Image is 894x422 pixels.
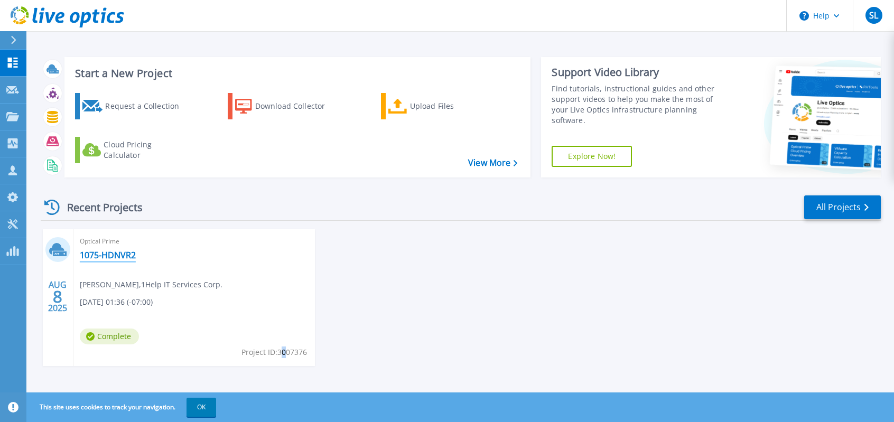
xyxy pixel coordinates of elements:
[80,329,139,344] span: Complete
[80,250,136,260] a: 1075-HDNVR2
[80,236,309,247] span: Optical Prime
[105,96,190,117] div: Request a Collection
[255,96,340,117] div: Download Collector
[53,292,62,301] span: 8
[552,83,723,126] div: Find tutorials, instructional guides and other support videos to help you make the most of your L...
[468,158,517,168] a: View More
[29,398,216,417] span: This site uses cookies to track your navigation.
[869,11,878,20] span: SL
[410,96,495,117] div: Upload Files
[552,65,723,79] div: Support Video Library
[552,146,632,167] a: Explore Now!
[80,279,222,290] span: [PERSON_NAME] , 1Help IT Services Corp.
[75,68,517,79] h3: Start a New Project
[104,139,188,161] div: Cloud Pricing Calculator
[80,296,153,308] span: [DATE] 01:36 (-07:00)
[804,195,881,219] a: All Projects
[75,93,193,119] a: Request a Collection
[241,346,307,358] span: Project ID: 3007376
[41,194,157,220] div: Recent Projects
[48,277,68,316] div: AUG 2025
[228,93,346,119] a: Download Collector
[75,137,193,163] a: Cloud Pricing Calculator
[381,93,499,119] a: Upload Files
[187,398,216,417] button: OK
